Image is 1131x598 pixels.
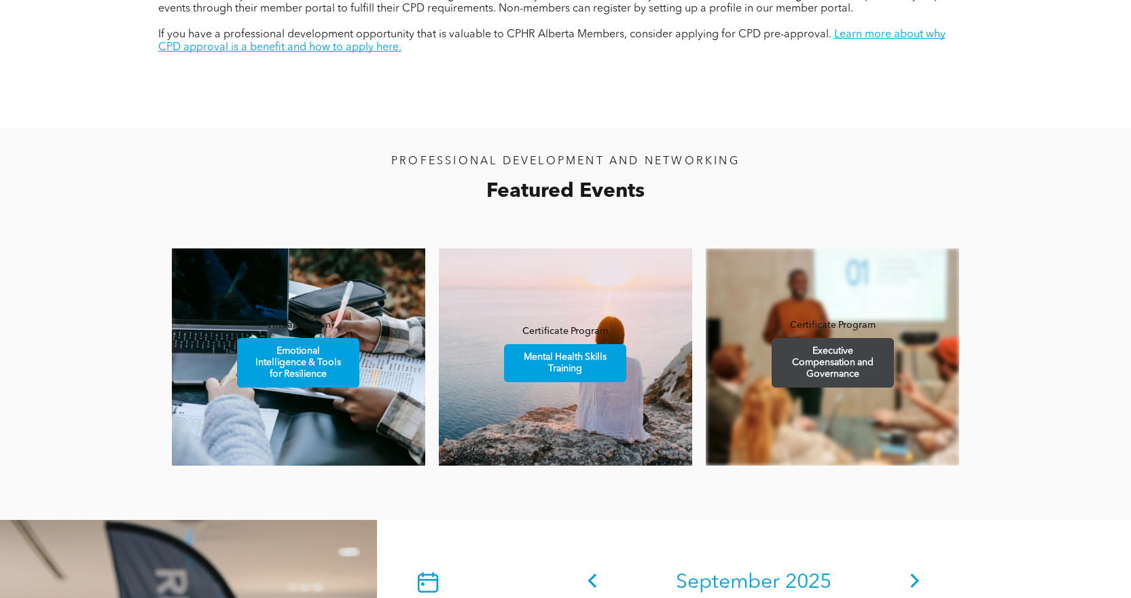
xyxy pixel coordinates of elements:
[239,339,357,387] span: Emotional Intelligence & Tools for Resilience
[158,29,831,40] span: If you have a professional development opportunity that is valuable to CPHR Alberta Members, cons...
[237,338,359,388] a: Emotional Intelligence & Tools for Resilience
[785,572,831,593] span: 2025
[391,156,740,167] span: PROFESSIONAL DEVELOPMENT AND NETWORKING
[504,344,626,382] a: Mental Health Skills Training
[774,339,892,387] span: Executive Compensation and Governance
[506,345,624,381] span: Mental Health Skills Training
[486,181,645,202] span: Featured Events
[676,572,780,593] span: September
[772,338,894,388] a: Executive Compensation and Governance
